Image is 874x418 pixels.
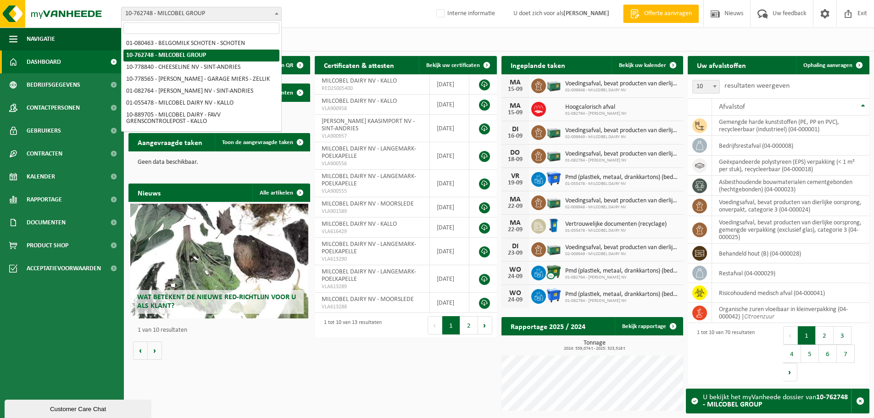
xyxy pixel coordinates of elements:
button: 3 [834,326,852,345]
div: 22-09 [506,203,524,210]
button: 2 [460,316,478,334]
td: asbesthoudende bouwmaterialen cementgebonden (hechtgebonden) (04-000023) [712,176,869,196]
button: 4 [783,345,801,363]
td: organische zuren vloeibaar in kleinverpakking (04-000042) | [712,303,869,323]
a: Offerte aanvragen [623,5,699,23]
span: Voedingsafval, bevat producten van dierlijke oorsprong, gemengde verpakking (exc... [565,150,679,158]
button: 6 [819,345,837,363]
a: Bekijk uw certificaten [419,56,496,74]
td: risicohoudend medisch afval (04-000041) [712,283,869,303]
button: Next [783,363,797,381]
button: 2 [816,326,834,345]
img: PB-LB-0680-HPE-GN-01 [546,147,562,163]
span: 01-082764 - [PERSON_NAME] NV [565,158,679,163]
div: 15-09 [506,86,524,93]
td: restafval (04-000029) [712,263,869,283]
div: 15-09 [506,110,524,116]
span: Documenten [27,211,66,234]
span: 10 [693,80,719,93]
div: 16-09 [506,133,524,139]
h2: Aangevraagde taken [128,133,212,151]
td: [DATE] [430,115,469,142]
button: 1 [798,326,816,345]
span: 10 [692,80,720,94]
span: Gebruikers [27,119,61,142]
td: [DATE] [430,217,469,238]
div: U bekijkt het myVanheede dossier van [703,389,851,413]
td: [DATE] [430,142,469,170]
span: VLA900556 [322,160,423,167]
span: 01-082764 - [PERSON_NAME] NV [565,111,627,117]
span: Hoogcalorisch afval [565,104,627,111]
span: Acceptatievoorwaarden [27,257,101,280]
p: Geen data beschikbaar. [138,159,301,166]
h2: Uw afvalstoffen [688,56,755,74]
h2: Ingeplande taken [501,56,574,74]
button: Previous [428,316,442,334]
img: WB-1100-HPE-BE-01 [546,171,562,186]
span: Voedingsafval, bevat producten van dierlijke oorsprong, onverpakt, categorie 3 [565,127,679,134]
li: 01-055478 - MILCOBEL DAIRY NV - KALLO [123,97,279,109]
span: MILCOBEL DAIRY NV - KALLO [322,78,397,84]
div: DI [506,243,524,250]
li: 01-082764 - [PERSON_NAME] NV - SINT-ANDRIES [123,85,279,97]
span: 02-009948 - MILCOBEL DAIRY NV [565,205,679,210]
div: 18-09 [506,156,524,163]
a: Ophaling aanvragen [796,56,868,74]
span: Toon QR [273,62,293,68]
i: Citroenzuur [744,313,774,320]
td: voedingsafval, bevat producten van dierlijke oorsprong, onverpakt, categorie 3 (04-000024) [712,196,869,216]
div: 22-09 [506,227,524,233]
div: VR [506,173,524,180]
li: 10-778840 - CHEESELINE NV - SINT-ANDRIES [123,61,279,73]
img: WB-0240-HPE-BE-09 [546,217,562,233]
a: Bekijk rapportage [615,317,682,335]
a: Toon de aangevraagde taken [215,133,309,151]
span: Vertrouwelijke documenten (recyclage) [565,221,667,228]
span: VLA900957 [322,133,423,140]
span: 02-009949 - MILCOBEL DAIRY NV [565,134,679,140]
td: [DATE] [430,170,469,197]
span: VLA613288 [322,303,423,311]
a: Bekijk uw kalender [612,56,682,74]
div: DO [506,149,524,156]
span: Pmd (plastiek, metaal, drankkartons) (bedrijven) [565,174,679,181]
span: MILCOBEL DAIRY NV - KALLO [322,98,397,105]
img: WB-1100-HPE-BE-01 [546,288,562,303]
td: [DATE] [430,238,469,265]
div: 23-09 [506,250,524,256]
span: Afvalstof [719,103,745,111]
span: Contactpersonen [27,96,80,119]
span: MILCOBEL DAIRY NV - LANGEMARK-POELKAPELLE [322,241,416,255]
img: PB-LB-0680-HPE-GN-01 [546,124,562,139]
td: [DATE] [430,197,469,217]
span: Navigatie [27,28,55,50]
img: PB-LB-0680-HPE-GN-01 [546,194,562,210]
h2: Nieuws [128,184,170,201]
span: MILCOBEL DAIRY NV - MOORSLEDE [322,201,414,207]
h2: Rapportage 2025 / 2024 [501,317,595,335]
span: MILCOBEL DAIRY NV - MOORSLEDE [322,296,414,303]
span: RED25005400 [322,85,423,92]
span: 10-762748 - MILCOBEL GROUP [121,7,282,21]
span: Product Shop [27,234,68,257]
span: Bekijk uw kalender [619,62,666,68]
label: resultaten weergeven [724,82,790,89]
strong: [PERSON_NAME] [563,10,609,17]
span: 2024: 559,074 t - 2025: 323,518 t [506,346,683,351]
a: Alle artikelen [252,184,309,202]
span: 01-055478 - MILCOBEL DAIRY NV [565,228,667,234]
span: 10-762748 - MILCOBEL GROUP [122,7,281,20]
span: MILCOBEL DAIRY NV - LANGEMARK-POELKAPELLE [322,145,416,160]
span: VLA901589 [322,208,423,215]
div: 1 tot 10 van 70 resultaten [692,325,755,382]
td: [DATE] [430,293,469,313]
span: Kalender [27,165,55,188]
span: Voedingsafval, bevat producten van dierlijke oorsprong, onverpakt, categorie 3 [565,244,679,251]
span: 02-009948 - MILCOBEL DAIRY NV [565,88,679,93]
span: Dashboard [27,50,61,73]
span: VLA616429 [322,228,423,235]
span: Pmd (plastiek, metaal, drankkartons) (bedrijven) [565,268,679,275]
button: Toon QR [265,56,309,74]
